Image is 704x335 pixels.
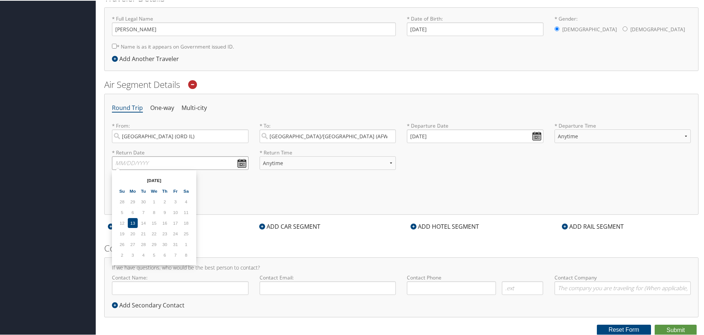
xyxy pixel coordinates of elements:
div: ADD RAIL SEGMENT [558,221,627,230]
td: 3 [128,249,138,259]
td: 18 [181,217,191,227]
input: * Full Legal Name [112,22,396,35]
div: Add Secondary Contact [112,300,188,309]
div: Add Another Traveler [112,54,183,63]
label: * Departure Time [555,121,691,148]
th: [DATE] [128,175,180,185]
td: 27 [128,239,138,249]
select: * Departure Time [555,129,691,142]
td: 4 [181,196,191,206]
th: Mo [128,185,138,195]
td: 7 [138,207,148,217]
td: 20 [128,228,138,238]
label: * Return Date [112,148,249,156]
td: 6 [160,249,170,259]
h6: Additional Options: [112,186,691,190]
td: 31 [170,239,180,249]
td: 7 [170,249,180,259]
input: City or Airport Code [260,129,396,142]
input: City or Airport Code [112,129,249,142]
button: Submit [655,324,697,335]
div: ADD AIR SEGMENT [104,221,170,230]
th: Tu [138,185,148,195]
th: Sa [181,185,191,195]
td: 14 [138,217,148,227]
h2: Contact Details: [104,241,698,254]
td: 29 [149,239,159,249]
div: ADD CAR SEGMENT [256,221,324,230]
td: 1 [149,196,159,206]
label: [DEMOGRAPHIC_DATA] [562,22,617,36]
input: .ext [502,281,543,294]
td: 8 [149,207,159,217]
h5: * Denotes required field [112,201,691,206]
h4: If we have questions, who would be the best person to contact? [112,264,691,270]
input: * Gender:[DEMOGRAPHIC_DATA][DEMOGRAPHIC_DATA] [623,26,627,31]
label: [DEMOGRAPHIC_DATA] [630,22,685,36]
td: 3 [170,196,180,206]
label: * Full Legal Name [112,14,396,35]
label: * Departure Date [407,121,543,129]
label: * To: [260,121,396,142]
div: ADD HOTEL SEGMENT [407,221,483,230]
label: * Name is as it appears on Government issued ID. [112,39,234,53]
th: Su [117,185,127,195]
input: Contact Company [555,281,691,294]
td: 8 [181,249,191,259]
td: 1 [181,239,191,249]
h2: Air Segment Details [104,78,698,90]
td: 15 [149,217,159,227]
li: Multi-city [182,101,207,114]
input: Contact Email: [260,281,396,294]
li: One-way [150,101,174,114]
td: 25 [181,228,191,238]
td: 30 [160,239,170,249]
td: 10 [170,207,180,217]
label: * Return Time [260,148,396,156]
td: 5 [117,207,127,217]
td: 16 [160,217,170,227]
label: Contact Phone [407,273,543,281]
td: 6 [128,207,138,217]
td: 5 [149,249,159,259]
td: 28 [117,196,127,206]
th: We [149,185,159,195]
li: Round Trip [112,101,143,114]
td: 29 [128,196,138,206]
input: * Date of Birth: [407,22,543,35]
td: 26 [117,239,127,249]
input: MM/DD/YYYY [407,129,543,142]
th: Th [160,185,170,195]
td: 12 [117,217,127,227]
td: 22 [149,228,159,238]
td: 17 [170,217,180,227]
input: MM/DD/YYYY [112,156,249,169]
label: Contact Email: [260,273,396,294]
button: Reset Form [597,324,651,334]
label: * From: [112,121,249,142]
input: * Gender:[DEMOGRAPHIC_DATA][DEMOGRAPHIC_DATA] [555,26,559,31]
td: 21 [138,228,148,238]
td: 9 [160,207,170,217]
label: Contact Company [555,273,691,294]
label: Contact Name: [112,273,249,294]
label: * Gender: [555,14,691,36]
th: Fr [170,185,180,195]
td: 2 [117,249,127,259]
td: 19 [117,228,127,238]
td: 23 [160,228,170,238]
td: 28 [138,239,148,249]
td: 30 [138,196,148,206]
td: 2 [160,196,170,206]
td: 13 [128,217,138,227]
input: * Name is as it appears on Government issued ID. [112,43,117,48]
input: Contact Name: [112,281,249,294]
td: 24 [170,228,180,238]
td: 11 [181,207,191,217]
td: 4 [138,249,148,259]
label: * Date of Birth: [407,14,543,35]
